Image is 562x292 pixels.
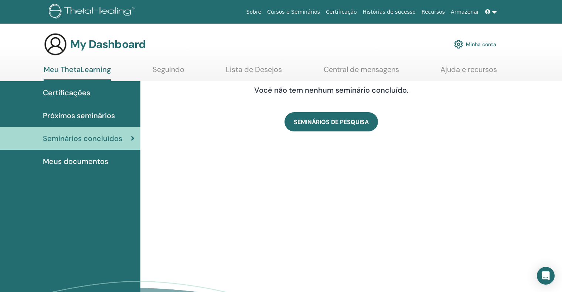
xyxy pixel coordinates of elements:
a: Central de mensagens [324,65,399,79]
span: Meus documentos [43,156,108,167]
span: Certificações [43,87,90,98]
a: Seguindo [153,65,184,79]
a: Meu ThetaLearning [44,65,111,81]
img: generic-user-icon.jpg [44,32,67,56]
a: Minha conta [454,36,496,52]
div: Open Intercom Messenger [537,267,555,285]
h3: My Dashboard [70,38,146,51]
a: Cursos e Seminários [264,5,323,19]
img: cog.svg [454,38,463,51]
span: SEMINÁRIOS DE PESQUISA [294,118,369,126]
span: Próximos seminários [43,110,115,121]
a: Sobre [243,5,264,19]
h4: Você não tem nenhum seminário concluído. [215,86,448,95]
a: Lista de Desejos [226,65,282,79]
span: Seminários concluídos [43,133,122,144]
a: Recursos [419,5,448,19]
a: Armazenar [448,5,482,19]
a: Histórias de sucesso [360,5,419,19]
a: Certificação [323,5,360,19]
a: SEMINÁRIOS DE PESQUISA [285,112,378,131]
img: logo.png [49,4,137,20]
a: Ajuda e recursos [440,65,497,79]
